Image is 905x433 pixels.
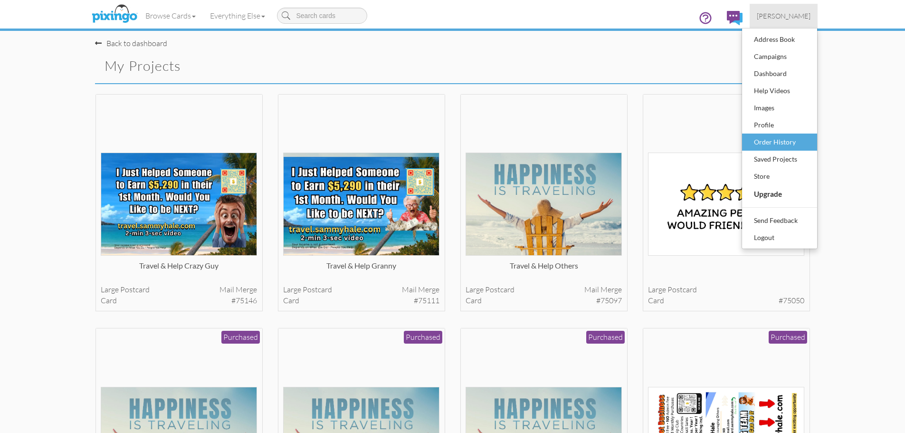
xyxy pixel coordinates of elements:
div: Send Feedback [752,213,808,228]
a: Campaigns [742,48,817,65]
div: Order History [752,135,808,149]
h2: My Projects [105,58,436,74]
a: Browse Cards [138,4,203,28]
img: 135890-1-1758169321053-9f36789ede7e5230-qa.jpg [648,153,804,256]
a: Logout [742,229,817,246]
div: Images [752,101,808,115]
span: postcard [485,285,514,294]
span: large [283,285,301,294]
div: card [101,295,257,306]
span: Mail merge [402,284,439,295]
a: Store [742,168,817,185]
a: Profile [742,116,817,134]
div: Travel & Help Crazy Guy [101,260,257,279]
a: Saved Projects [742,151,817,168]
span: Mail merge [584,284,622,295]
span: large [101,285,119,294]
div: Travel & Help others [466,260,622,279]
div: Dashboard [752,67,808,81]
span: #75097 [596,295,622,306]
img: pixingo logo [89,2,140,26]
span: large [648,285,666,294]
span: [PERSON_NAME] [757,12,810,20]
a: Upgrade [742,185,817,203]
a: Dashboard [742,65,817,82]
img: comments.svg [727,11,743,25]
a: Help Videos [742,82,817,99]
a: Send Feedback [742,212,817,229]
span: #75146 [231,295,257,306]
span: #75050 [779,295,804,306]
div: Address Book [752,32,808,47]
div: Profile [752,118,808,132]
a: Address Book [742,31,817,48]
span: large [466,285,484,294]
a: Back to dashboard [95,38,167,48]
input: Search cards [277,8,367,24]
a: Everything Else [203,4,272,28]
span: postcard [120,285,150,294]
div: Store [752,169,808,183]
div: card [648,295,804,306]
a: Order History [742,134,817,151]
a: [PERSON_NAME] [750,4,818,28]
span: #75111 [414,295,439,306]
img: 136088-1-1758582369423-42be0a9ec6d43d5a-qa.jpg [101,153,257,256]
span: postcard [303,285,332,294]
span: Mail merge [219,284,257,295]
div: Travel & Help Granny [283,260,439,279]
div: Saved Projects [752,152,808,166]
div: Purchased [769,331,807,344]
div: Upgrade [752,186,808,202]
div: Logout [752,231,808,245]
a: Images [742,99,817,116]
img: 136087-1-1758582274537-9c4c7fe393079d3a-qa.jpg [283,153,439,256]
span: postcard [667,285,697,294]
div: Purchased [586,331,625,344]
div: card [466,295,622,306]
div: card [283,295,439,306]
div: Campaigns [752,49,808,64]
div: Help Videos [752,84,808,98]
div: Purchased [221,331,260,344]
img: 135976-1-1758433609089-600c56e02c8b99f8-qa.jpg [466,153,622,256]
div: Purchased [404,331,442,344]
